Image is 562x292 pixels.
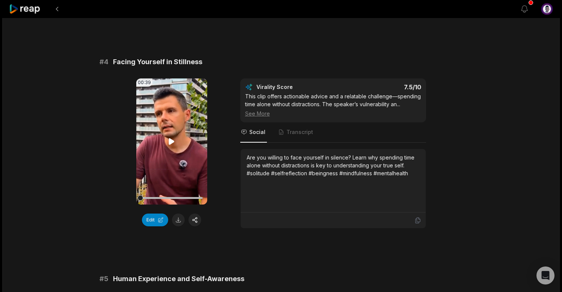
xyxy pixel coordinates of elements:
[256,83,337,91] div: Virality Score
[136,78,207,205] video: Your browser does not support mp4 format.
[286,128,313,136] span: Transcript
[247,154,420,177] div: Are you willing to face yourself in silence? Learn why spending time alone without distractions i...
[249,128,265,136] span: Social
[142,214,168,226] button: Edit
[113,57,202,67] span: Facing Yourself in Stillness
[341,83,421,91] div: 7.5 /10
[113,274,244,284] span: Human Experience and Self-Awareness
[240,122,426,143] nav: Tabs
[536,266,554,284] div: Open Intercom Messenger
[245,92,421,117] div: This clip offers actionable advice and a relatable challenge—spending time alone without distract...
[245,110,421,117] div: See More
[99,274,108,284] span: # 5
[99,57,108,67] span: # 4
